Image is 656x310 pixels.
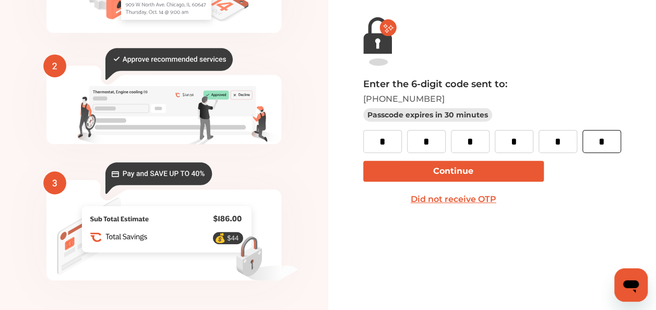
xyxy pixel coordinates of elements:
[363,17,397,66] img: magic-link-lock-error.9d88b03f.svg
[363,78,621,90] p: Enter the 6-digit code sent to:
[363,189,544,210] button: Did not receive OTP
[614,268,648,302] iframe: Button to launch messaging window
[363,108,492,122] p: Passcode expires in 30 minutes
[363,94,621,104] p: [PHONE_NUMBER]
[214,233,226,244] text: 💰
[363,161,544,182] button: Continue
